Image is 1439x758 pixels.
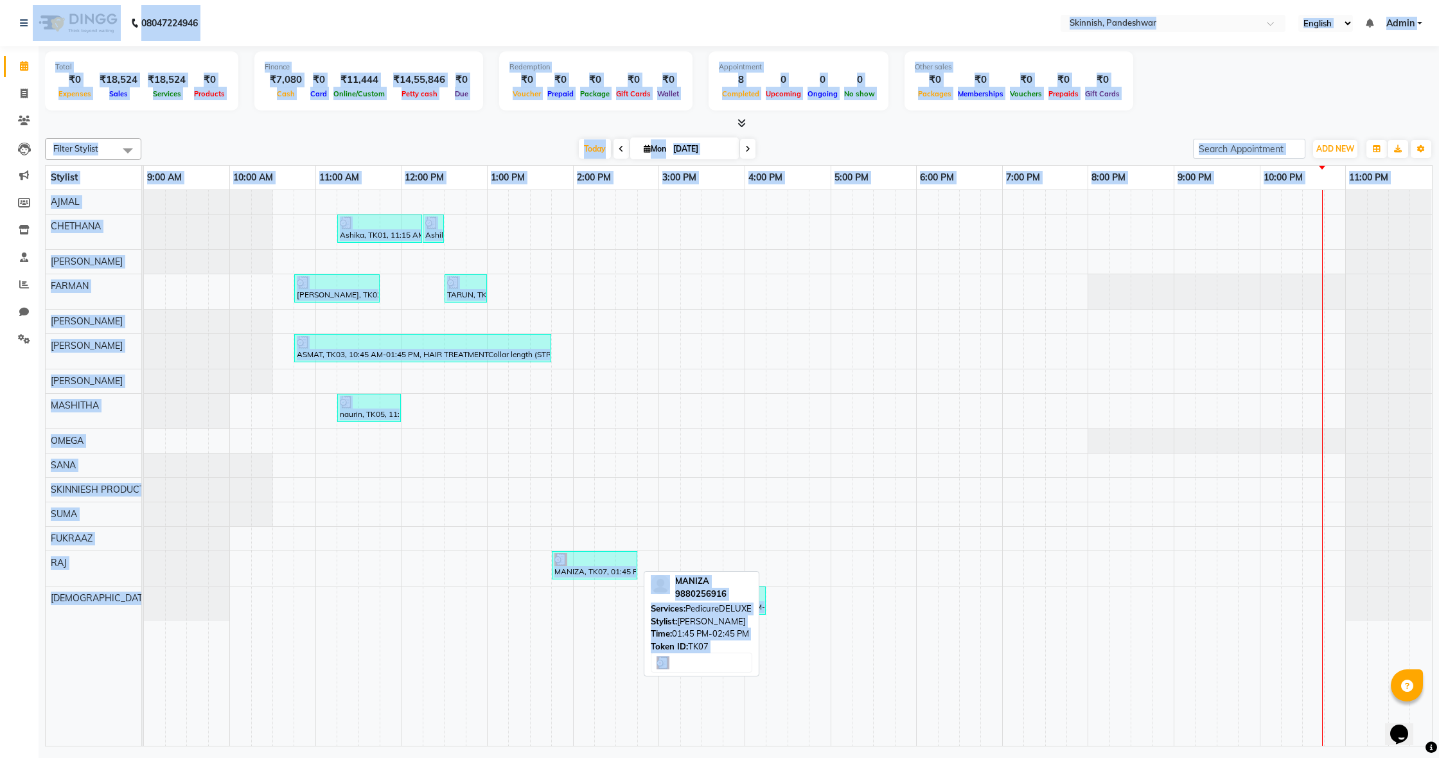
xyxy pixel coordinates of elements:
span: Time: [651,628,672,639]
div: 0 [804,73,841,87]
span: Ongoing [804,89,841,98]
a: 3:00 PM [659,168,700,187]
div: Finance [265,62,473,73]
span: Vouchers [1007,89,1045,98]
span: Upcoming [763,89,804,98]
div: ₹18,524 [94,73,143,87]
span: SKINNIESH PRODUCTS [51,484,150,495]
span: Stylist [51,172,78,183]
a: 9:00 AM [144,168,185,187]
span: [DEMOGRAPHIC_DATA] [51,592,151,604]
button: ADD NEW [1313,140,1357,158]
div: Redemption [509,62,682,73]
div: TK07 [651,640,752,653]
span: Filter Stylist [53,143,98,154]
div: ₹0 [1082,73,1123,87]
span: No show [841,89,878,98]
span: Cash [274,89,298,98]
div: Total [55,62,228,73]
a: 8:00 PM [1088,168,1129,187]
span: [PERSON_NAME] [51,256,123,267]
div: naurin, TK05, 11:15 AM-12:00 PM, CUT & STYLINGClassic Haircut [339,396,400,420]
span: Sales [106,89,131,98]
a: 10:00 PM [1260,168,1306,187]
span: Token ID: [651,641,688,651]
a: 5:00 PM [831,168,872,187]
div: Other sales [915,62,1123,73]
span: Services: [651,603,685,613]
span: Online/Custom [330,89,388,98]
span: FUKRAAZ [51,533,93,544]
span: PedicureDELUXE [685,603,752,613]
div: Appointment [719,62,878,73]
div: ₹18,524 [143,73,191,87]
span: SANA [51,459,76,471]
div: 0 [763,73,804,87]
span: Wallet [654,89,682,98]
a: 4:00 PM [745,168,786,187]
div: ₹0 [915,73,955,87]
div: [PERSON_NAME] [651,615,752,628]
span: MASHITHA [51,400,99,411]
a: 10:00 AM [230,168,276,187]
a: 1:00 PM [488,168,528,187]
div: ₹0 [544,73,577,87]
span: Stylist: [651,616,677,626]
img: profile [651,575,670,594]
div: ₹0 [1045,73,1082,87]
span: Expenses [55,89,94,98]
span: Packages [915,89,955,98]
span: RAJ [51,557,67,568]
span: Petty cash [398,89,441,98]
div: ₹14,55,846 [388,73,450,87]
div: Ashika, TK01, 12:15 PM-12:30 PM, Eyebrows [424,216,443,241]
div: [PERSON_NAME], TK02, 10:45 AM-11:45 AM, Advanced Facial TherapyHydra Facial [296,276,378,301]
span: Memberships [955,89,1007,98]
a: 2:00 PM [574,168,614,187]
a: 11:00 PM [1346,168,1391,187]
a: 12:00 PM [402,168,447,187]
div: ₹0 [955,73,1007,87]
div: ₹0 [191,73,228,87]
div: ₹0 [509,73,544,87]
div: ₹7,080 [265,73,307,87]
div: 9880256916 [675,588,727,601]
iframe: chat widget [1385,707,1426,745]
span: Card [307,89,330,98]
span: ADD NEW [1316,144,1354,154]
div: ₹0 [1007,73,1045,87]
span: SUMA [51,508,77,520]
div: ₹0 [450,73,473,87]
div: ₹11,444 [330,73,388,87]
span: Package [577,89,613,98]
a: 7:00 PM [1003,168,1043,187]
span: [PERSON_NAME] [51,340,123,351]
span: OMEGA [51,435,84,446]
div: TARUN, TK04, 12:30 PM-01:00 PM, HAIRCUT & STYLINGClassic Haircut [446,276,486,301]
div: ASMAT, TK03, 10:45 AM-01:45 PM, HAIR TREATMENTCollar length (STRAIGHTENING) [296,336,550,360]
span: FARMAN [51,280,89,292]
div: MANIZA, TK07, 01:45 PM-02:45 PM, PedicureDELUXE [553,553,636,577]
span: Voucher [509,89,544,98]
input: 2025-09-01 [669,139,734,159]
div: 8 [719,73,763,87]
div: ₹0 [577,73,613,87]
a: 9:00 PM [1174,168,1215,187]
span: Services [150,89,184,98]
span: Mon [640,144,669,154]
span: [PERSON_NAME] [51,315,123,327]
span: [PERSON_NAME] [51,375,123,387]
div: Ashika, TK01, 11:15 AM-12:15 PM, Advanced Facial TherapyHydra Facial [339,216,421,241]
span: Prepaid [544,89,577,98]
span: Gift Cards [1082,89,1123,98]
div: ₹0 [654,73,682,87]
div: 01:45 PM-02:45 PM [651,628,752,640]
img: logo [33,5,121,41]
div: ₹0 [307,73,330,87]
span: Due [452,89,472,98]
span: Products [191,89,228,98]
span: MANIZA [675,576,709,586]
div: 0 [841,73,878,87]
span: Today [579,139,611,159]
span: Prepaids [1045,89,1082,98]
